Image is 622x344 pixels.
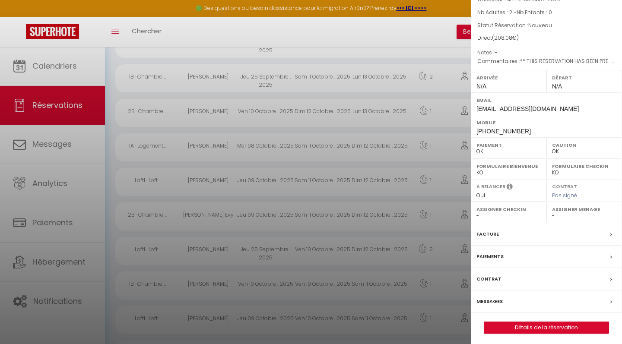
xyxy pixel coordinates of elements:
label: Départ [552,73,616,82]
label: Assigner Checkin [476,205,541,214]
span: N/A [552,83,562,90]
span: 208.08 [494,34,512,41]
label: Paiements [476,252,504,261]
span: Pas signé [552,192,577,199]
span: ( €) [492,34,519,41]
span: Nouveau [528,22,552,29]
p: Notes : [477,48,616,57]
i: Sélectionner OUI si vous souhaiter envoyer les séquences de messages post-checkout [507,183,513,193]
label: Formulaire Bienvenue [476,162,541,170]
a: Détails de la réservation [484,322,609,333]
p: Statut Réservation : [477,21,616,30]
label: Mobile [476,118,616,127]
div: Direct [477,34,616,42]
label: Paiement [476,141,541,149]
span: N/A [476,83,486,90]
label: Caution [552,141,616,149]
label: Facture [476,230,499,239]
label: Assigner Menage [552,205,616,214]
button: Détails de la réservation [484,322,609,334]
label: Contrat [552,183,577,189]
label: Arrivée [476,73,541,82]
label: Email [476,96,616,104]
p: Commentaires : [477,57,616,66]
label: A relancer [476,183,505,190]
span: [PHONE_NUMBER] [476,128,531,135]
label: Messages [476,297,503,306]
label: Contrat [476,275,501,284]
span: [EMAIL_ADDRESS][DOMAIN_NAME] [476,105,579,112]
span: Nb Adultes : 2 - [477,9,552,16]
label: Formulaire Checkin [552,162,616,170]
span: - [495,49,498,56]
span: Nb Enfants : 0 [517,9,552,16]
